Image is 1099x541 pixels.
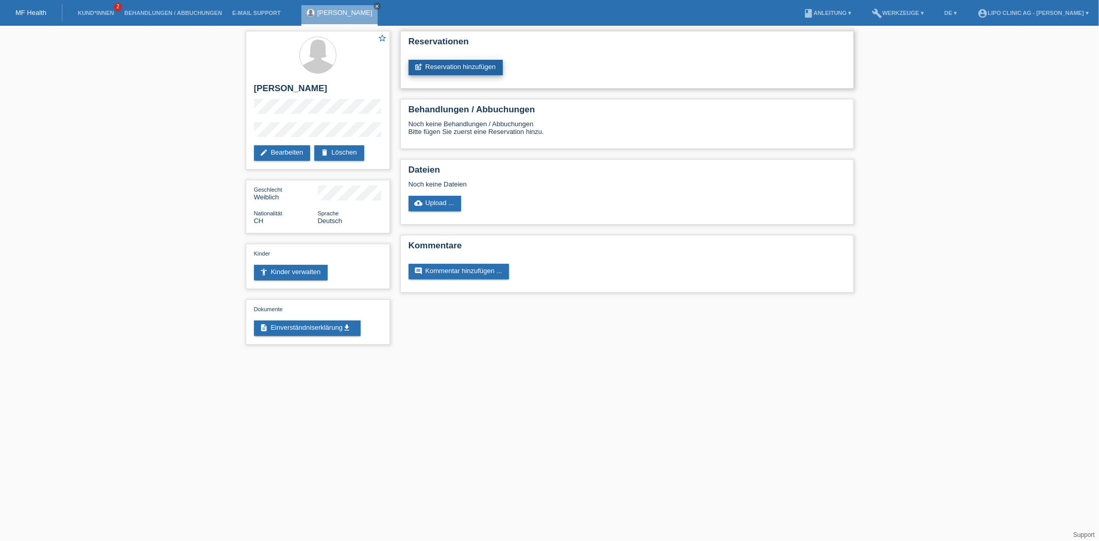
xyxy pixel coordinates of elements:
a: [PERSON_NAME] [317,9,373,16]
a: deleteLöschen [314,145,364,161]
i: build [872,8,882,19]
h2: Reservationen [409,37,846,52]
i: description [260,324,268,332]
i: close [375,4,380,9]
span: Kinder [254,250,270,257]
a: Support [1073,531,1095,538]
h2: Kommentare [409,241,846,256]
i: account_circle [977,8,988,19]
a: Behandlungen / Abbuchungen [119,10,227,16]
a: editBearbeiten [254,145,311,161]
a: commentKommentar hinzufügen ... [409,264,510,279]
i: book [803,8,814,19]
i: cloud_upload [415,199,423,207]
h2: Behandlungen / Abbuchungen [409,105,846,120]
a: descriptionEinverständniserklärungget_app [254,320,361,336]
i: star_border [378,33,387,43]
a: accessibility_newKinder verwalten [254,265,328,280]
a: close [374,3,381,10]
i: get_app [343,324,351,332]
span: Sprache [318,210,339,216]
a: DE ▾ [939,10,962,16]
a: star_border [378,33,387,44]
a: E-Mail Support [227,10,286,16]
h2: Dateien [409,165,846,180]
a: cloud_uploadUpload ... [409,196,462,211]
div: Noch keine Dateien [409,180,723,188]
span: Dokumente [254,306,283,312]
i: delete [320,148,329,157]
a: buildWerkzeuge ▾ [867,10,929,16]
i: accessibility_new [260,268,268,276]
span: Deutsch [318,217,343,225]
i: post_add [415,63,423,71]
div: Weiblich [254,185,318,201]
a: post_addReservation hinzufügen [409,60,503,75]
h2: [PERSON_NAME] [254,83,382,99]
a: MF Health [15,9,46,16]
span: Nationalität [254,210,282,216]
a: bookAnleitung ▾ [798,10,856,16]
i: comment [415,267,423,275]
a: account_circleLIPO CLINIC AG - [PERSON_NAME] ▾ [972,10,1094,16]
i: edit [260,148,268,157]
div: Noch keine Behandlungen / Abbuchungen Bitte fügen Sie zuerst eine Reservation hinzu. [409,120,846,143]
span: Schweiz [254,217,264,225]
span: 2 [114,3,122,11]
span: Geschlecht [254,187,282,193]
a: Kund*innen [73,10,119,16]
